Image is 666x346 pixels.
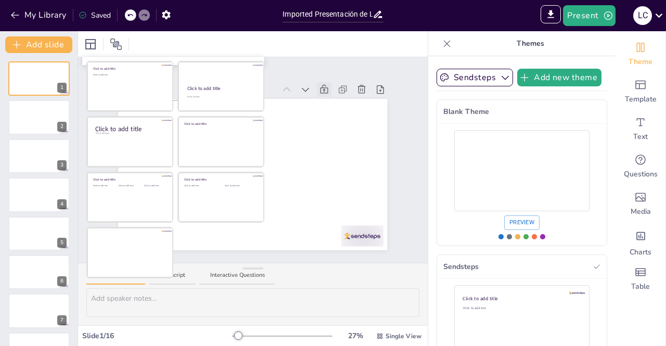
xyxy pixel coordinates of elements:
span: Export to PowerPoint [541,5,561,26]
div: 7 [57,315,67,325]
button: Add slide [5,36,72,53]
div: Add images, graphics, shapes or video [616,185,665,223]
button: Add new theme [517,69,601,86]
div: Add a table [616,260,665,298]
div: 5 [57,238,67,248]
button: Present [563,5,615,26]
div: 2 [8,100,70,134]
div: Add charts and graphs [616,223,665,260]
div: Layout [82,36,99,53]
span: Charts [630,247,651,258]
span: Click to add title [463,296,497,302]
div: Use theme Blank Theme [437,99,607,246]
div: Get real-time input from your audience [616,148,665,185]
span: Blank Theme [443,106,600,117]
span: Table [631,281,650,292]
button: Sendsteps [437,69,513,86]
button: My Library [8,7,71,23]
div: 2 [57,122,67,132]
input: Insert title [283,7,372,22]
div: 5 [8,216,70,251]
div: 3 [8,139,70,173]
div: Add text boxes [616,110,665,148]
div: 27 % [343,330,368,341]
span: Sendsteps [443,261,589,272]
div: Change the overall theme [616,35,665,73]
div: 4 [57,199,67,209]
span: Questions [624,169,658,180]
span: Click to add text [463,306,486,310]
div: 6 [57,276,67,286]
div: 1 [8,61,70,96]
div: 1 [57,83,67,93]
div: Slide 1 / 16 [82,330,233,341]
span: Template [625,94,657,105]
div: 7 [8,293,70,328]
p: Themes [455,31,605,56]
div: Add ready made slides [616,73,665,110]
button: L c [633,5,652,26]
div: Saved [79,10,111,21]
div: 3 [57,160,67,170]
button: Preview [504,215,540,230]
span: Theme [629,57,652,67]
span: Text [633,132,648,142]
div: 4 [8,177,70,212]
span: Position [110,38,122,50]
div: 6 [8,255,70,289]
div: L c [633,6,652,25]
span: Media [631,207,651,217]
span: Single View [386,331,421,341]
